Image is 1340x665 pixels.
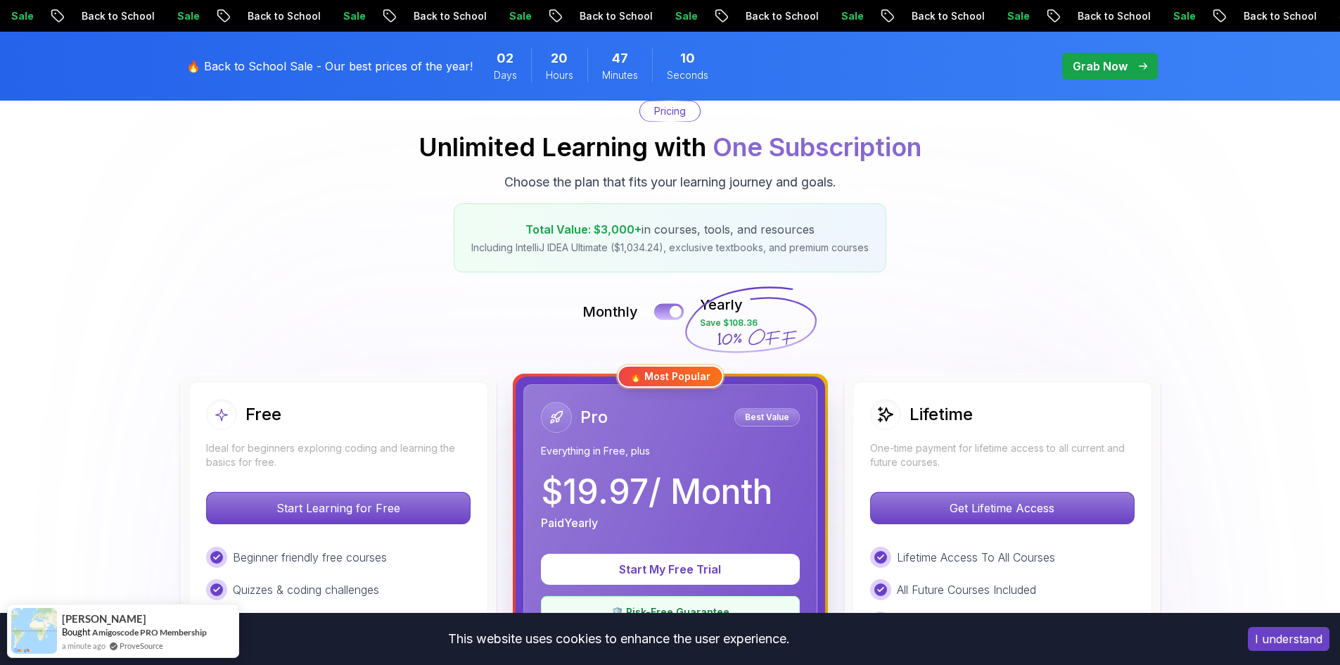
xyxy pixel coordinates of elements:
span: 47 Minutes [612,49,628,68]
span: Days [494,68,517,82]
p: Back to School [1231,9,1327,23]
span: Seconds [667,68,708,82]
p: Back to School [69,9,165,23]
p: Sale [497,9,542,23]
p: Back to School [899,9,995,23]
button: Start My Free Trial [541,554,800,585]
p: Paid Yearly [541,514,598,531]
a: ProveSource [120,640,163,652]
h2: Pro [580,406,608,429]
p: 🔥 Back to School Sale - Our best prices of the year! [186,58,473,75]
h2: Lifetime [910,403,973,426]
p: One-time payment for lifetime access to all current and future courses. [870,441,1135,469]
span: 10 Seconds [680,49,695,68]
p: Start Learning for Free [207,493,470,524]
p: Ideal for beginners exploring coding and learning the basics for free. [206,441,471,469]
p: Quizzes & coding challenges [233,581,379,598]
p: Sale [331,9,376,23]
span: One Subscription [713,132,921,163]
span: Total Value: $3,000+ [525,222,642,236]
p: Beginner friendly free courses [233,549,387,566]
a: Get Lifetime Access [870,501,1135,515]
p: Sale [165,9,210,23]
p: 🛡️ Risk-Free Guarantee [550,605,791,619]
img: provesource social proof notification image [11,608,57,654]
button: Get Lifetime Access [870,492,1135,524]
a: Start Learning for Free [206,501,471,515]
p: Everything in Free, plus [541,444,800,458]
button: Accept cookies [1248,627,1329,651]
span: 2 Days [497,49,513,68]
p: Including IntelliJ IDEA Ultimate ($1,034.24), exclusive textbooks, and premium courses [471,241,869,255]
span: Hours [546,68,573,82]
p: Sale [663,9,708,23]
p: Pricing [654,104,686,118]
h2: Free [245,403,281,426]
p: Sale [829,9,874,23]
p: Back to School [1065,9,1161,23]
p: Back to School [401,9,497,23]
span: 20 Hours [551,49,568,68]
p: Grab Now [1073,58,1128,75]
p: Back to School [733,9,829,23]
p: Sale [1161,9,1206,23]
p: in courses, tools, and resources [471,221,869,238]
p: Start My Free Trial [558,561,783,578]
button: Start Learning for Free [206,492,471,524]
p: Lifetime Access To All Courses [897,549,1055,566]
p: All Future Courses Included [897,581,1036,598]
span: [PERSON_NAME] [62,613,146,625]
a: Amigoscode PRO Membership [92,627,207,638]
p: Get Lifetime Access [871,493,1134,524]
span: Minutes [602,68,638,82]
span: a minute ago [62,640,106,652]
p: Choose the plan that fits your learning journey and goals. [504,172,836,192]
p: Best Value [736,410,798,424]
h2: Unlimited Learning with [419,133,921,161]
p: Back to School [235,9,331,23]
p: Sale [995,9,1040,23]
div: This website uses cookies to enhance the user experience. [11,623,1227,654]
p: Back to School [567,9,663,23]
span: Bought [62,626,91,638]
p: $ 19.97 / Month [541,475,772,509]
p: Monthly [582,302,638,322]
